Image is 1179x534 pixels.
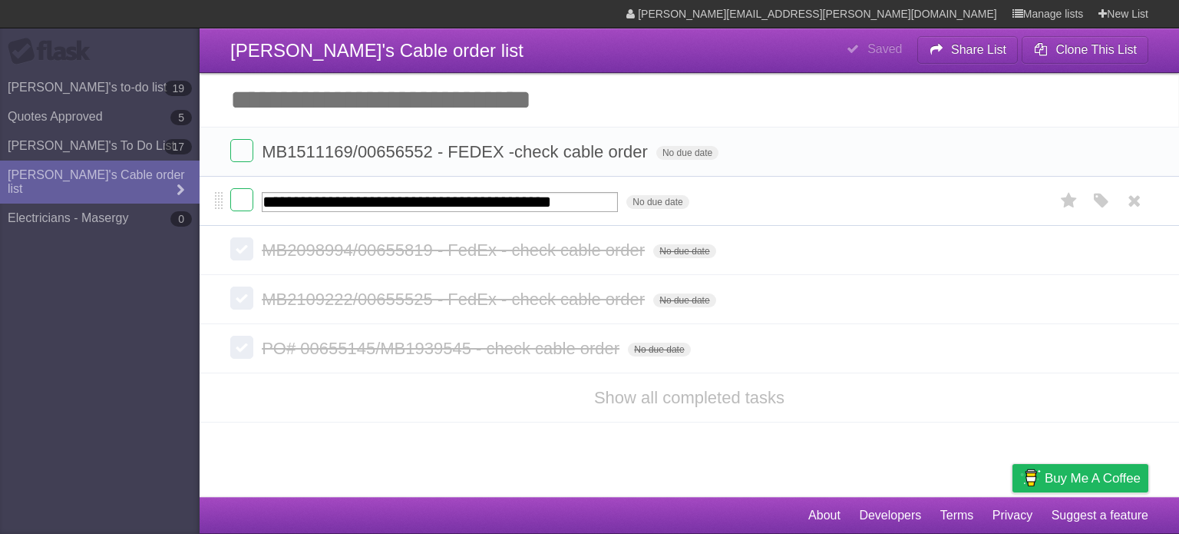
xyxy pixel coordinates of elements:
span: No due date [656,146,718,160]
button: Share List [917,36,1019,64]
label: Done [230,188,253,211]
b: 19 [164,81,192,96]
a: Buy me a coffee [1012,464,1148,493]
b: Share List [951,43,1006,56]
a: Terms [940,501,974,530]
b: Clone This List [1055,43,1137,56]
span: Buy me a coffee [1045,465,1141,492]
label: Star task [1055,188,1084,214]
button: Clone This List [1022,36,1148,64]
a: About [808,501,840,530]
label: Done [230,336,253,359]
span: No due date [628,343,690,357]
span: MB2109222/00655525 - FedEx - check cable order [262,290,649,309]
span: PO# 00655145/MB1939545 - check cable order [262,339,623,358]
label: Done [230,237,253,260]
b: 17 [164,139,192,154]
label: Done [230,139,253,162]
span: MB1511169/00656552 - FEDEX -check cable order [262,142,652,161]
a: Suggest a feature [1052,501,1148,530]
div: Flask [8,38,100,65]
a: Show all completed tasks [594,388,784,407]
a: Developers [859,501,921,530]
span: No due date [653,244,715,258]
b: Saved [867,42,902,55]
span: [PERSON_NAME]'s Cable order list [230,40,523,61]
a: Privacy [992,501,1032,530]
span: No due date [653,294,715,307]
label: Done [230,287,253,310]
img: Buy me a coffee [1020,465,1041,491]
b: 0 [170,211,192,227]
span: MB2098994/00655819 - FedEx - check cable order [262,240,649,260]
span: No due date [626,195,689,209]
b: 5 [170,110,192,125]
